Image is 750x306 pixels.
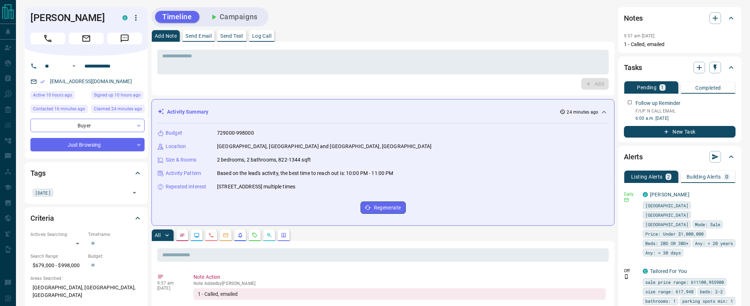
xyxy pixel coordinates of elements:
[30,231,84,238] p: Actively Searching:
[220,33,243,38] p: Send Text
[624,62,642,73] h2: Tasks
[157,281,183,286] p: 9:57 am
[624,41,736,48] p: 1 - Called, emailed
[166,129,182,137] p: Budget
[636,108,736,114] p: F/UP N CALL EMAIL
[94,105,142,113] span: Claimed 24 minutes ago
[40,79,45,84] svg: Email Verified
[30,167,45,179] h2: Tags
[30,91,88,101] div: Fri Aug 15 2025
[645,211,688,219] span: [GEOGRAPHIC_DATA]
[252,232,258,238] svg: Requests
[624,151,643,163] h2: Alerts
[69,33,104,44] span: Email
[645,230,704,237] span: Price: Under $1,000,000
[695,85,721,90] p: Completed
[166,143,186,150] p: Location
[70,62,78,70] button: Open
[217,143,432,150] p: [GEOGRAPHIC_DATA], [GEOGRAPHIC_DATA] and [GEOGRAPHIC_DATA], [GEOGRAPHIC_DATA]
[107,33,142,44] span: Message
[91,91,145,101] div: Fri Aug 15 2025
[266,232,272,238] svg: Opportunities
[624,12,643,24] h2: Notes
[155,233,161,238] p: All
[567,109,598,115] p: 24 minutes ago
[179,232,185,238] svg: Notes
[155,33,177,38] p: Add Note
[645,221,688,228] span: [GEOGRAPHIC_DATA]
[217,183,295,191] p: [STREET_ADDRESS] multiple times
[667,174,670,179] p: 2
[624,33,655,38] p: 9:57 am [DATE]
[167,108,208,116] p: Activity Summary
[650,268,687,274] a: Tailored For You
[624,9,736,27] div: Notes
[650,192,689,197] a: [PERSON_NAME]
[217,170,393,177] p: Based on the lead's activity, the best time to reach out is: 10:00 PM - 11:00 PM
[50,78,132,84] a: [EMAIL_ADDRESS][DOMAIN_NAME]
[217,129,254,137] p: 729000-998000
[30,12,112,24] h1: [PERSON_NAME]
[91,105,145,115] div: Sat Aug 16 2025
[88,231,142,238] p: Timeframe:
[624,274,629,279] svg: Push Notification Only
[624,197,629,203] svg: Email
[157,286,183,291] p: [DATE]
[122,15,128,20] div: condos.ca
[645,278,724,286] span: sale price range: 611100,955900
[193,281,606,286] p: Note Added by [PERSON_NAME]
[624,268,638,274] p: Off
[30,253,84,260] p: Search Range:
[193,273,606,281] p: Note Action
[645,202,688,209] span: [GEOGRAPHIC_DATA]
[624,59,736,76] div: Tasks
[30,212,54,224] h2: Criteria
[643,269,648,274] div: condos.ca
[166,170,201,177] p: Activity Pattern
[129,188,139,198] button: Open
[637,85,657,90] p: Pending
[193,288,606,300] div: 1 - Called, emailed
[33,105,85,113] span: Contacted 16 minutes ago
[252,33,271,38] p: Log Call
[202,11,265,23] button: Campaigns
[186,33,212,38] p: Send Email
[281,232,287,238] svg: Agent Actions
[643,192,648,197] div: condos.ca
[30,119,145,132] div: Buyer
[166,183,206,191] p: Repeated Interest
[624,191,638,197] p: Daily
[30,209,142,227] div: Criteria
[700,288,723,295] span: beds: 2-2
[636,99,680,107] p: Follow up Reminder
[194,232,200,238] svg: Lead Browsing Activity
[361,201,406,214] button: Regenerate
[94,91,141,99] span: Signed up 10 hours ago
[645,297,676,305] span: bathrooms: 1
[30,105,88,115] div: Sat Aug 16 2025
[30,164,142,182] div: Tags
[636,115,736,122] p: 6:00 a.m. [DATE]
[682,297,733,305] span: parking spots min: 1
[661,85,664,90] p: 1
[695,221,720,228] span: Mode: Sale
[645,249,681,256] span: Any: < 30 days
[645,288,693,295] span: size range: 617,948
[624,148,736,166] div: Alerts
[645,240,688,247] span: Beds: 2BD OR 3BD+
[725,174,728,179] p: 0
[631,174,663,179] p: Listing Alerts
[88,253,142,260] p: Budget:
[30,260,84,272] p: $679,000 - $998,000
[30,282,142,301] p: [GEOGRAPHIC_DATA], [GEOGRAPHIC_DATA], [GEOGRAPHIC_DATA]
[35,189,51,196] span: [DATE]
[33,91,72,99] span: Active 10 hours ago
[166,156,197,164] p: Size & Rooms
[30,275,142,282] p: Areas Searched:
[208,232,214,238] svg: Calls
[624,126,736,138] button: New Task
[30,138,145,151] div: Just Browsing
[155,11,199,23] button: Timeline
[223,232,229,238] svg: Emails
[217,156,311,164] p: 2 bedrooms, 2 bathrooms, 822-1344 sqft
